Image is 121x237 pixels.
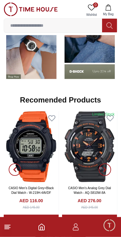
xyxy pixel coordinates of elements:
img: ... [4,2,58,16]
div: Chat Widget [103,219,116,232]
button: My Bag [99,2,117,18]
div: AED 345.00 [81,205,98,210]
div: AED 145.00 [23,205,40,210]
button: Add to cart [62,215,117,228]
h4: AED 276.00 [78,198,101,204]
span: 0 [93,2,98,7]
h4: AED 116.00 [19,198,43,204]
button: Add to cart [4,215,59,228]
a: 0Wishlist [84,2,99,18]
span: My Bag [101,12,116,16]
a: Home [38,223,45,231]
h2: Recomended Products [20,95,101,105]
a: CASIO Men's Analog Grey Dial Watch - AQ-S810W-8A [68,186,111,194]
a: CASIO Men's Digital Grey+Black Dial Watch - W-219H-4AVDF [9,186,54,194]
img: CASIO Men's Analog Grey Dial Watch - AQ-S810W-8A [62,111,117,182]
div: Limited Stock [92,112,114,117]
span: Wishlist [84,12,99,17]
img: CASIO Men's Digital Grey+Black Dial Watch - W-219H-4AVDF [4,111,59,182]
